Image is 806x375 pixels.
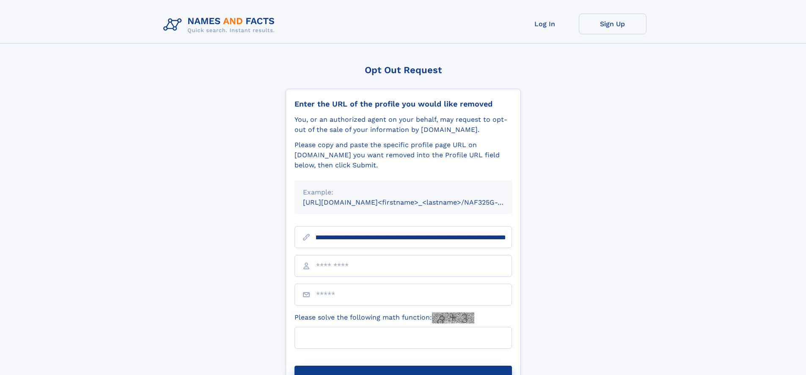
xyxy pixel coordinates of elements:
[294,140,512,170] div: Please copy and paste the specific profile page URL on [DOMAIN_NAME] you want removed into the Pr...
[286,65,521,75] div: Opt Out Request
[294,312,474,323] label: Please solve the following math function:
[294,99,512,109] div: Enter the URL of the profile you would like removed
[579,14,646,34] a: Sign Up
[303,198,528,206] small: [URL][DOMAIN_NAME]<firstname>_<lastname>/NAF325G-xxxxxxxx
[160,14,282,36] img: Logo Names and Facts
[303,187,503,197] div: Example:
[294,115,512,135] div: You, or an authorized agent on your behalf, may request to opt-out of the sale of your informatio...
[511,14,579,34] a: Log In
